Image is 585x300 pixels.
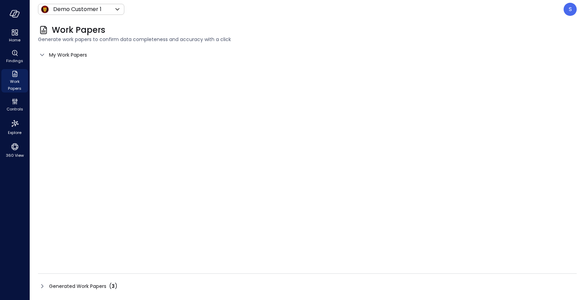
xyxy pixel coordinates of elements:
div: Home [1,28,28,44]
div: 360 View [1,141,28,159]
span: Generated Work Papers [49,282,106,290]
p: S [569,5,572,13]
div: ( ) [109,282,117,290]
span: 3 [112,283,115,290]
div: Findings [1,48,28,65]
img: Icon [41,5,49,13]
span: Home [9,37,20,43]
span: Controls [7,106,23,113]
span: Explore [8,129,21,136]
div: Work Papers [1,69,28,93]
span: 360 View [6,152,24,159]
div: Steve Sovik [564,3,577,16]
span: Findings [6,57,23,64]
span: Work Papers [52,25,105,36]
span: Generate work papers to confirm data completeness and accuracy with a click [38,36,577,43]
div: Explore [1,117,28,137]
span: My Work Papers [49,51,87,59]
p: Demo Customer 1 [53,5,102,13]
span: Work Papers [4,78,25,92]
div: Controls [1,97,28,113]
